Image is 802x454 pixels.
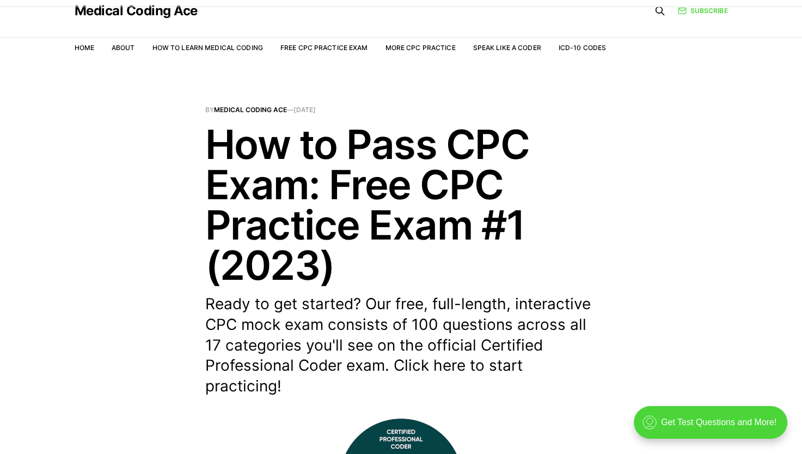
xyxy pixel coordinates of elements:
[385,44,455,52] a: More CPC Practice
[293,106,316,114] time: [DATE]
[214,106,287,114] a: Medical Coding Ace
[205,294,597,397] p: Ready to get started? Our free, full-length, interactive CPC mock exam consists of 100 questions ...
[473,44,541,52] a: Speak Like a Coder
[280,44,368,52] a: Free CPC Practice Exam
[205,124,597,285] h1: How to Pass CPC Exam: Free CPC Practice Exam #1 (2023)
[205,107,597,113] span: By —
[559,44,606,52] a: ICD-10 Codes
[678,5,727,16] a: Subscribe
[152,44,263,52] a: How to Learn Medical Coding
[625,401,802,454] iframe: portal-trigger
[75,44,94,52] a: Home
[112,44,135,52] a: About
[75,4,198,17] a: Medical Coding Ace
